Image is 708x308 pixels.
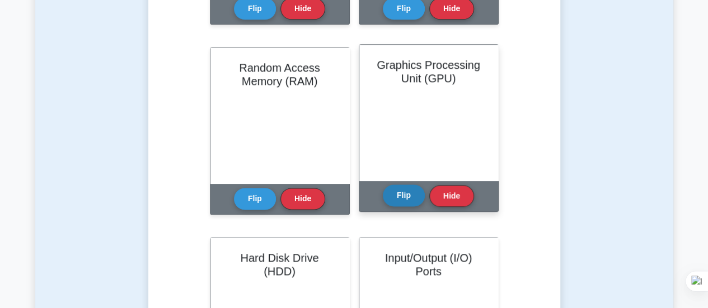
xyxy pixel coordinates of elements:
button: Hide [280,188,325,210]
h2: Random Access Memory (RAM) [224,61,336,88]
h2: Input/Output (I/O) Ports [373,251,485,278]
button: Flip [234,188,276,210]
h2: Graphics Processing Unit (GPU) [373,58,485,85]
h2: Hard Disk Drive (HDD) [224,251,336,278]
button: Flip [383,184,425,206]
button: Hide [429,185,474,207]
